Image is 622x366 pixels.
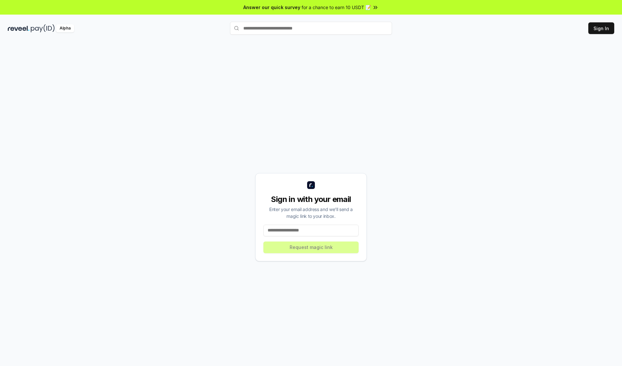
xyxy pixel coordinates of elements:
div: Alpha [56,24,74,32]
span: for a chance to earn 10 USDT 📝 [302,4,371,11]
img: logo_small [307,181,315,189]
span: Answer our quick survey [243,4,300,11]
img: pay_id [31,24,55,32]
img: reveel_dark [8,24,29,32]
div: Enter your email address and we’ll send a magic link to your inbox. [263,206,359,219]
div: Sign in with your email [263,194,359,205]
button: Sign In [588,22,614,34]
